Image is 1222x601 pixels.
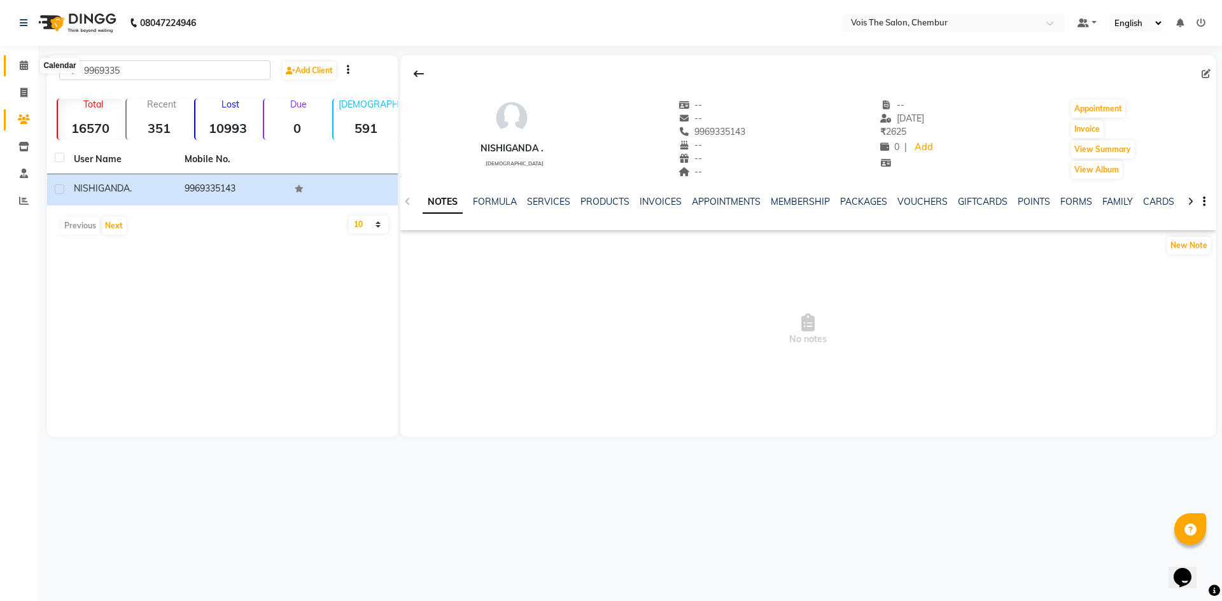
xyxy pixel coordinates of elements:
[405,62,432,86] div: Back to Client
[177,174,288,205] td: 9969335143
[140,5,196,41] b: 08047224946
[59,60,270,80] input: Search by Name/Mobile/Email/Code
[692,196,761,207] a: APPOINTMENTS
[473,196,517,207] a: FORMULA
[678,153,703,164] span: --
[1169,550,1209,588] iframe: chat widget
[102,217,126,235] button: Next
[678,113,703,124] span: --
[177,145,288,174] th: Mobile No.
[486,160,544,167] span: [DEMOGRAPHIC_DATA]
[283,62,336,79] a: Add Client
[58,120,123,136] strong: 16570
[1071,120,1103,138] button: Invoice
[580,196,629,207] a: PRODUCTS
[334,120,398,136] strong: 591
[771,196,830,207] a: MEMBERSHIP
[400,266,1216,393] span: No notes
[1167,237,1211,254] button: New Note
[880,141,899,153] span: 0
[1071,141,1134,158] button: View Summary
[880,99,904,111] span: --
[880,126,886,137] span: ₹
[423,191,463,214] a: NOTES
[1102,196,1133,207] a: FAMILY
[264,120,329,136] strong: 0
[904,141,907,154] span: |
[1060,196,1092,207] a: FORMS
[32,5,120,41] img: logo
[958,196,1008,207] a: GIFTCARDS
[195,120,260,136] strong: 10993
[840,196,887,207] a: PACKAGES
[74,183,130,194] span: NISHIGANDA
[527,196,570,207] a: SERVICES
[493,99,531,137] img: avatar
[1071,161,1122,179] button: View Album
[880,126,906,137] span: 2625
[1071,100,1125,118] button: Appointment
[678,99,703,111] span: --
[678,126,746,137] span: 9969335143
[880,113,924,124] span: [DATE]
[63,99,123,110] p: Total
[897,196,948,207] a: VOUCHERS
[132,99,192,110] p: Recent
[130,183,132,194] span: .
[267,99,329,110] p: Due
[912,139,934,156] a: Add
[127,120,192,136] strong: 351
[678,166,703,177] span: --
[339,99,398,110] p: [DEMOGRAPHIC_DATA]
[678,139,703,151] span: --
[1018,196,1050,207] a: POINTS
[66,145,177,174] th: User Name
[40,58,79,73] div: Calendar
[640,196,682,207] a: INVOICES
[200,99,260,110] p: Lost
[481,142,544,155] div: NISHIGANDA .
[1143,196,1174,207] a: CARDS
